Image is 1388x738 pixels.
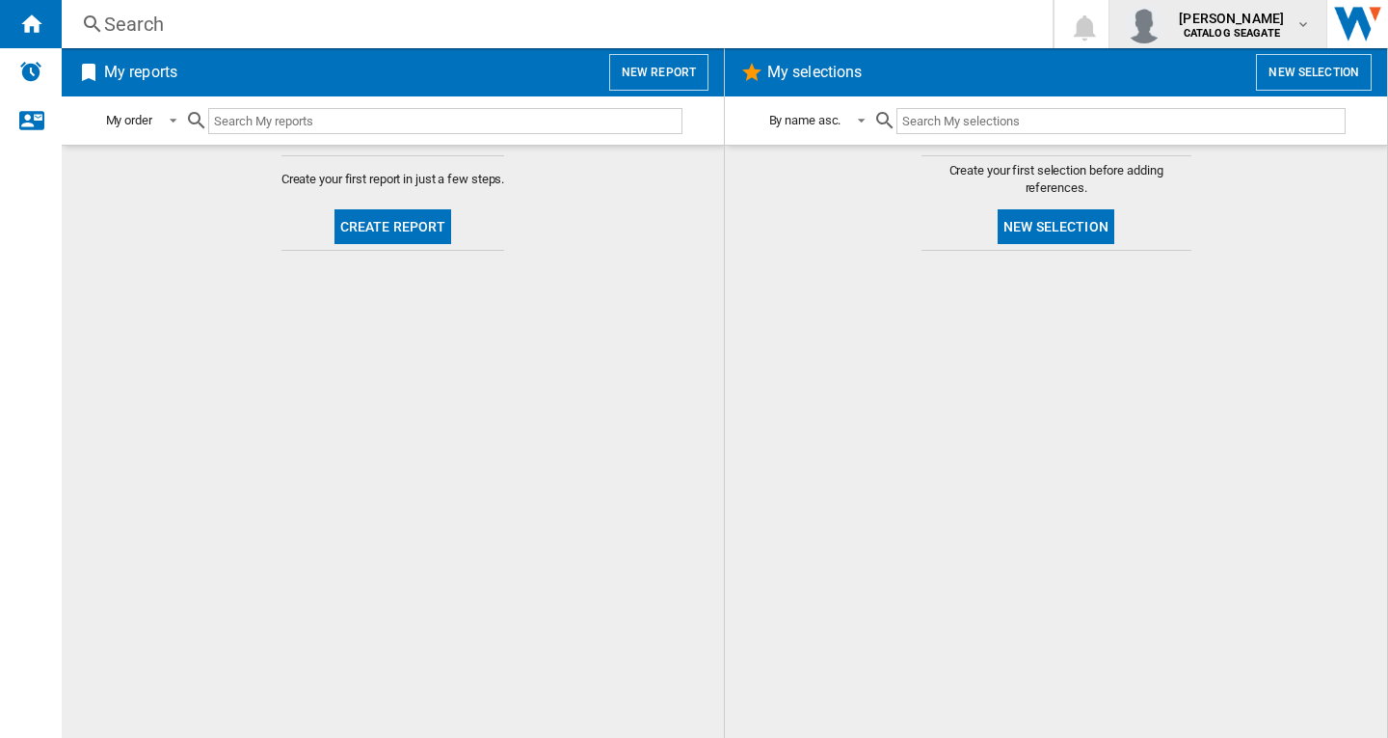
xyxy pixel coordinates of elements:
div: By name asc. [769,113,841,127]
button: Create report [334,209,452,244]
h2: My selections [763,54,866,91]
span: Create your first report in just a few steps. [281,171,505,188]
button: New selection [1256,54,1372,91]
button: New selection [998,209,1114,244]
input: Search My reports [208,108,682,134]
button: New report [609,54,708,91]
div: My order [106,113,152,127]
img: alerts-logo.svg [19,60,42,83]
img: profile.jpg [1125,5,1163,43]
span: Create your first selection before adding references. [921,162,1191,197]
div: Search [104,11,1002,38]
b: CATALOG SEAGATE [1184,27,1280,40]
input: Search My selections [896,108,1345,134]
h2: My reports [100,54,181,91]
span: [PERSON_NAME] [1179,9,1284,28]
